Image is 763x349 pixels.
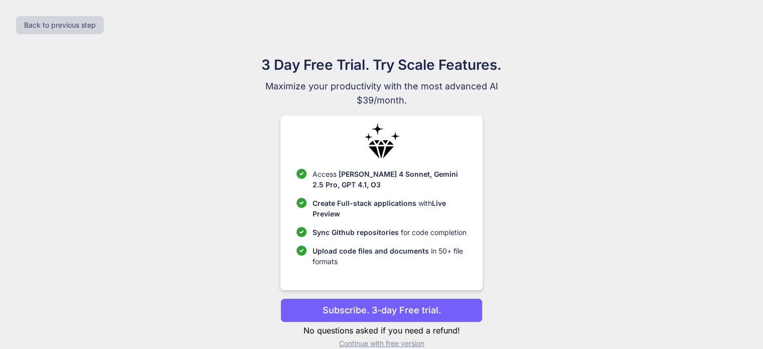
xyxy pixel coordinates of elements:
[296,198,307,208] img: checklist
[313,170,458,189] span: [PERSON_NAME] 4 Sonnet, Gemini 2.5 Pro, GPT 4.1, O3
[280,324,483,336] p: No questions asked if you need a refund!
[296,227,307,237] img: checklist
[213,54,550,75] h1: 3 Day Free Trial. Try Scale Features.
[323,303,441,317] p: Subscribe. 3-day Free trial.
[296,169,307,179] img: checklist
[313,169,467,190] p: Access
[313,227,467,238] p: for code completion
[280,338,483,348] p: Continue with free version
[313,247,429,255] span: Upload code files and documents
[213,93,550,107] span: $39/month.
[213,79,550,93] span: Maximize your productivity with the most advanced AI
[313,199,418,207] span: Create Full-stack applications
[16,16,104,34] button: Back to previous step
[280,298,483,322] button: Subscribe. 3-day Free trial.
[296,246,307,256] img: checklist
[313,198,467,219] p: with
[313,246,467,267] p: in 50+ file formats
[313,228,399,237] span: Sync Github repositories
